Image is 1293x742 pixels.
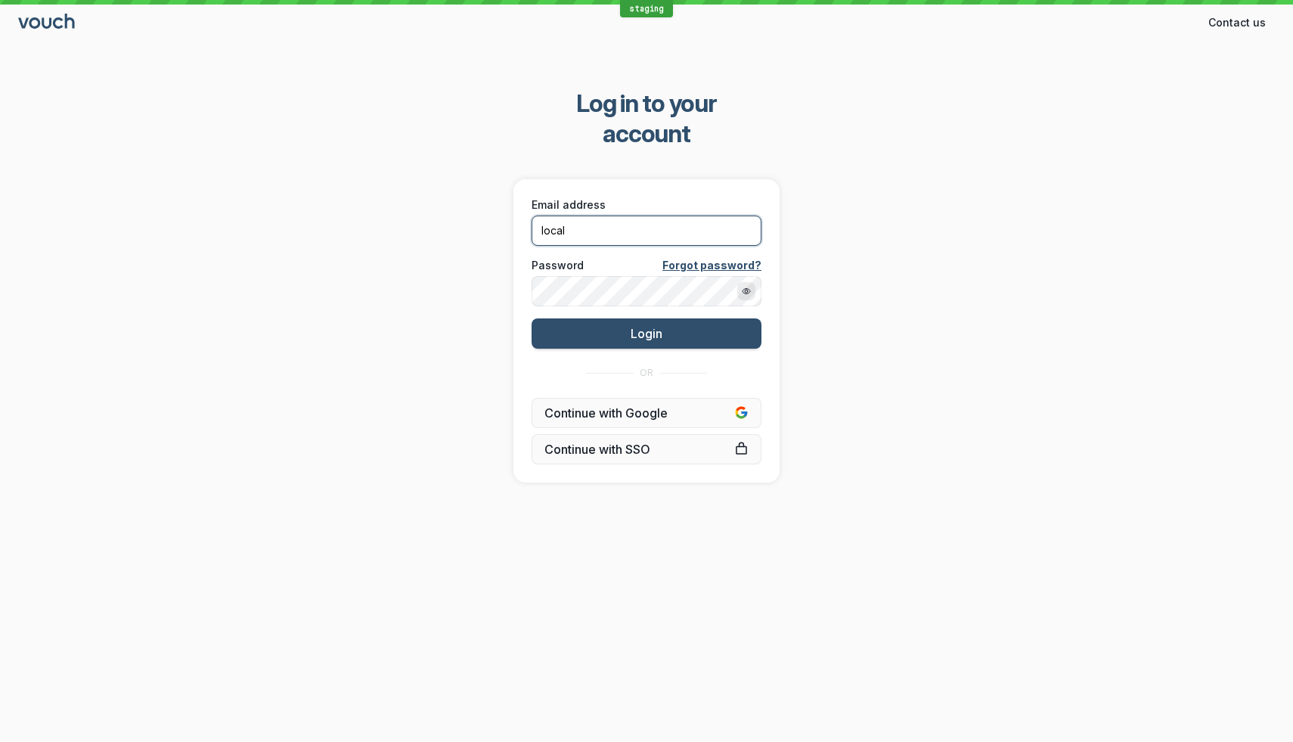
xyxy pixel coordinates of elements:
[532,398,761,428] button: Continue with Google
[1199,11,1275,35] button: Contact us
[640,367,653,379] span: OR
[1208,15,1266,30] span: Contact us
[532,434,761,464] a: Continue with SSO
[18,17,77,29] a: Go to sign in
[534,88,760,149] span: Log in to your account
[532,318,761,349] button: Login
[544,442,749,457] span: Continue with SSO
[662,258,761,273] a: Forgot password?
[544,405,749,421] span: Continue with Google
[532,197,606,213] span: Email address
[737,282,755,300] button: Show password
[631,326,662,341] span: Login
[532,258,584,273] span: Password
